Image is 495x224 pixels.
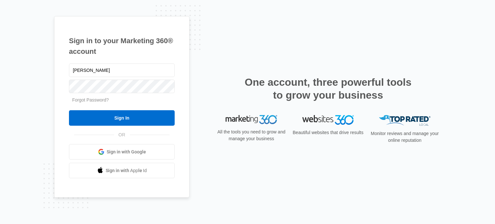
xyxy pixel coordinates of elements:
h1: Sign in to your Marketing 360® account [69,35,175,57]
span: Sign in with Apple Id [106,167,147,174]
p: All the tools you need to grow and manage your business [215,129,287,142]
a: Sign in with Apple Id [69,163,175,178]
p: Monitor reviews and manage your online reputation [369,130,441,144]
p: Beautiful websites that drive results [292,129,364,136]
span: OR [114,131,130,138]
img: Top Rated Local [379,115,431,126]
span: Sign in with Google [107,149,146,155]
input: Sign In [69,110,175,126]
img: Websites 360 [302,115,354,124]
a: Forgot Password? [72,97,109,102]
input: Email [69,63,175,77]
h2: One account, three powerful tools to grow your business [243,76,413,102]
a: Sign in with Google [69,144,175,160]
img: Marketing 360 [226,115,277,124]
